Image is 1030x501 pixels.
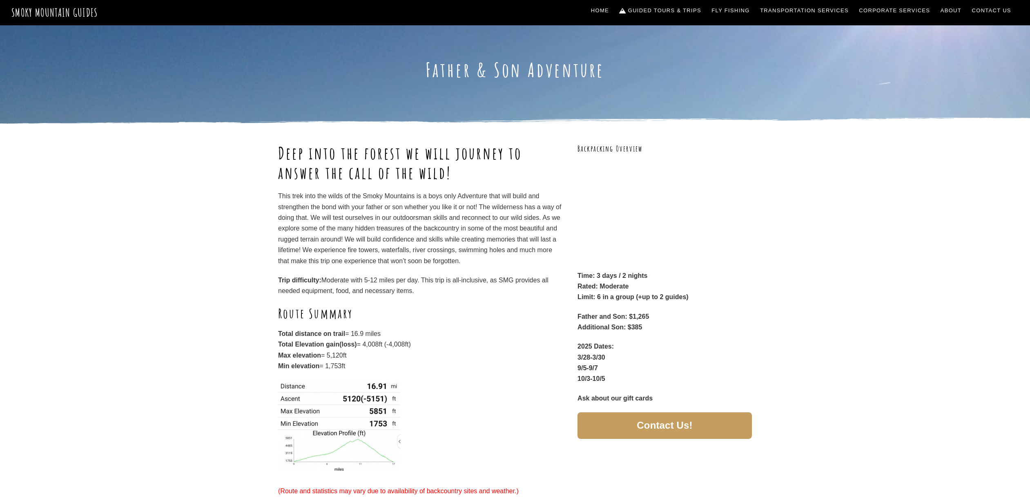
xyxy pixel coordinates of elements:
a: Transportation Services [757,2,852,19]
a: Contact Us [969,2,1014,19]
strong: 9/5-9/7 [577,365,598,371]
strong: 10/3-10/5 [577,375,605,382]
h1: Father & Son Adventure [278,58,752,82]
strong: Rated: Moderate [577,283,629,290]
h1: Deep into the forest we will journey to answer the call of the wild! [278,143,562,183]
span: Contact Us! [637,421,692,430]
strong: 2025 Dates: 3/28-3/30 [577,343,614,360]
strong: Time: 3 days / 2 nights [577,272,647,279]
a: About [937,2,965,19]
strong: Ask about our gift cards [577,395,653,402]
p: Moderate with 5-12 miles per day. This trip is all-inclusive, as SMG provides all needed equipmen... [278,275,562,297]
a: Guided Tours & Trips [616,2,705,19]
a: Home [588,2,612,19]
a: Fly Fishing [709,2,753,19]
a: Contact Us! [577,412,752,439]
strong: Father and Son: $1,265 [577,313,649,320]
strong: Additional Son: $385 [577,324,642,331]
strong: Limit: 6 in a group (+up to 2 guides) [577,293,689,300]
h2: Route Summary [278,305,562,322]
strong: Total Elevation gain(loss) [278,341,357,348]
strong: Total distance on trail [278,330,345,337]
p: This trek into the wilds of the Smoky Mountains is a boys only Adventure that will build and stre... [278,191,562,266]
h3: Backpacking Overview [577,143,752,154]
span: (Route and statistics may vary due to availability of backcountry sites and weather.) [278,488,519,494]
strong: Max elevation [278,352,321,359]
a: Smoky Mountain Guides [11,6,98,19]
strong: Min elevation [278,362,319,369]
strong: Trip difficulty: [278,277,321,284]
p: = 16.9 miles = 4,008ft (-4,008ft) = 5,120ft = 1,753ft [278,329,562,372]
a: Corporate Services [856,2,934,19]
